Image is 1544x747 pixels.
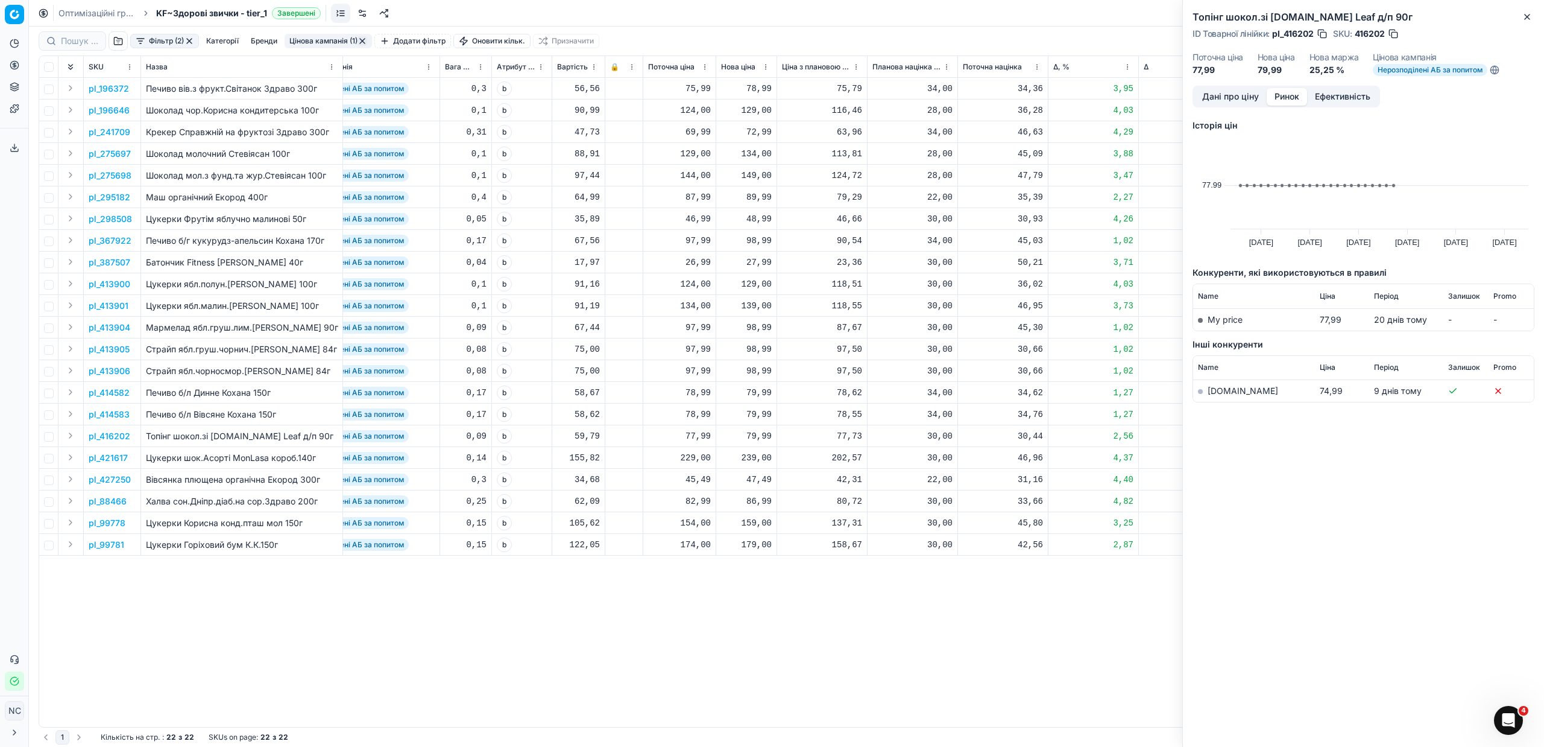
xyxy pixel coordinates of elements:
[721,83,772,95] div: 78,99
[89,213,132,225] button: pl_298508
[963,83,1043,95] div: 34,36
[497,190,512,205] span: b
[872,300,953,312] div: 30,00
[1374,291,1399,301] span: Період
[58,7,136,19] a: Оптимізаційні групи
[1053,191,1133,203] div: 2,27
[497,234,512,248] span: b
[557,322,600,334] div: 67,44
[63,124,78,139] button: Expand
[1053,322,1133,334] div: 1,02
[721,213,772,225] div: 48,99
[1144,126,1224,138] div: 3
[146,235,338,247] p: Печиво б/г кукурудз-апельсин Кохана 170г
[445,322,487,334] div: 0,09
[782,278,862,290] div: 118,51
[1144,278,1224,290] div: 5
[648,126,711,138] div: 69,99
[63,494,78,508] button: Expand
[1309,64,1359,76] dd: 25,25 %
[89,365,130,377] button: pl_413906
[782,104,862,116] div: 116,46
[89,170,131,182] p: pl_275698
[1346,238,1370,247] text: [DATE]
[445,343,487,355] div: 0,08
[1144,300,1224,312] div: 5
[497,168,512,183] span: b
[557,256,600,269] div: 17,97
[89,452,128,464] button: pl_421617
[294,170,409,182] span: Нерозподілені АБ за попитом
[294,256,409,269] span: Нерозподілені АБ за попитом
[146,343,338,355] p: Страйп ябл.груш.чорнич.[PERSON_NAME] 84г
[58,7,321,19] nav: breadcrumb
[146,104,338,116] p: Шоколад чор.Корисна кондитерська 100г
[872,256,953,269] div: 30,00
[1309,53,1359,62] dt: Нова маржа
[721,343,772,355] div: 98,99
[445,170,487,182] div: 0,1
[146,83,338,95] p: Печиво вів.з фрукт.Світанок Здраво 300г
[648,83,711,95] div: 75,99
[872,322,953,334] div: 30,00
[1492,238,1516,247] text: [DATE]
[63,450,78,465] button: Expand
[782,256,862,269] div: 23,36
[721,235,772,247] div: 98,99
[557,213,600,225] div: 35,89
[89,126,130,138] button: pl_241709
[89,495,127,507] button: pl_88466
[497,342,512,357] span: b
[721,191,772,203] div: 89,99
[445,104,487,116] div: 0,1
[497,81,512,96] span: b
[1198,363,1218,372] span: Name
[63,168,78,182] button: Expand
[166,733,176,742] strong: 22
[89,191,130,203] button: pl_295182
[872,278,953,290] div: 30,00
[721,322,772,334] div: 98,99
[374,34,451,48] button: Додати фільтр
[89,408,130,421] p: pl_414583
[557,104,600,116] div: 90,99
[89,83,129,95] button: pl_196372
[497,320,512,335] span: b
[1053,83,1133,95] div: 3,95
[963,191,1043,203] div: 35,39
[610,62,619,72] span: 🔒
[445,148,487,160] div: 0,1
[89,517,125,529] button: pl_99778
[1307,88,1378,106] button: Ефективність
[557,343,600,355] div: 75,00
[89,430,130,442] p: pl_416202
[89,235,131,247] p: pl_367922
[648,213,711,225] div: 46,99
[146,256,338,269] p: Батончик Fitness [PERSON_NAME] 40г
[497,62,535,72] span: Атрибут товару
[156,7,267,19] span: KF~Здорові звички - tier_1
[63,81,78,95] button: Expand
[963,322,1043,334] div: 45,30
[445,300,487,312] div: 0,1
[445,213,487,225] div: 0,05
[1194,88,1267,106] button: Дані про ціну
[872,235,953,247] div: 34,00
[1193,267,1534,279] h5: Конкуренти, які використовуються в правилі
[497,299,512,313] span: b
[963,235,1043,247] div: 45,03
[294,148,409,160] span: Нерозподілені АБ за попитом
[1053,213,1133,225] div: 4,26
[294,322,409,334] span: Нерозподілені АБ за попитом
[1493,291,1516,301] span: Promo
[89,474,131,486] p: pl_427250
[1320,291,1335,301] span: Ціна
[1193,64,1243,76] dd: 77,99
[782,62,850,72] span: Ціна з плановою націнкою
[63,428,78,443] button: Expand
[1493,363,1516,372] span: Promo
[1374,363,1399,372] span: Період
